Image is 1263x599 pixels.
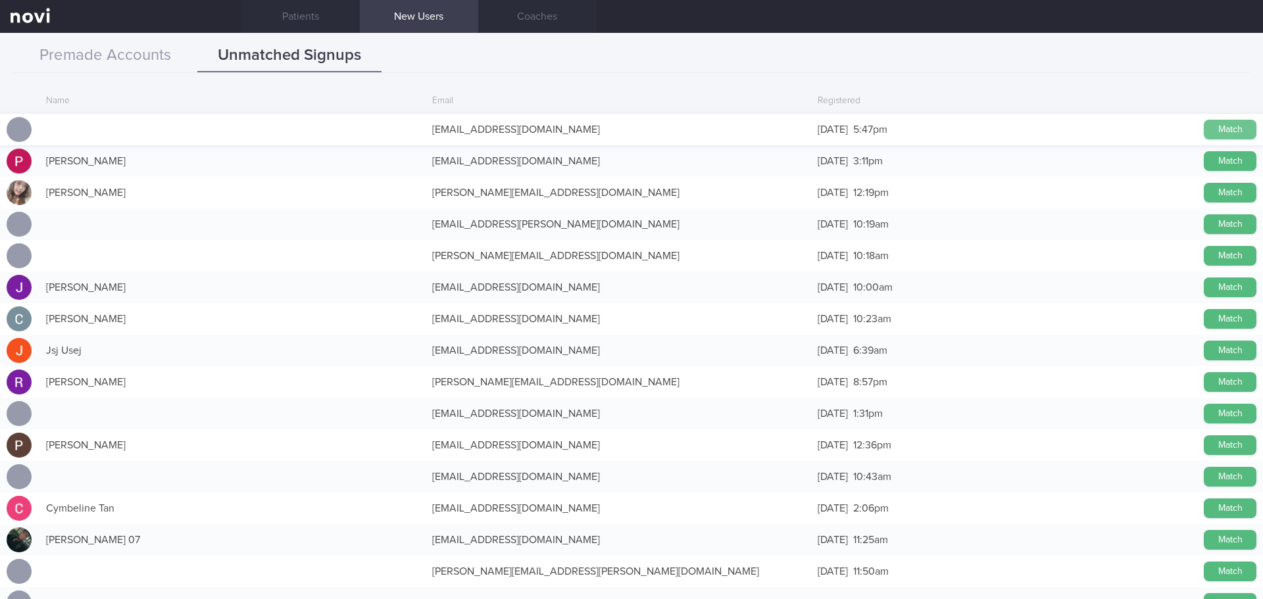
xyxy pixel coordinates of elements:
button: Match [1204,246,1256,266]
div: [PERSON_NAME] [39,369,426,395]
div: Registered [811,89,1197,114]
div: [PERSON_NAME][EMAIL_ADDRESS][DOMAIN_NAME] [426,243,812,269]
button: Match [1204,120,1256,139]
span: [DATE] [818,124,848,135]
button: Match [1204,214,1256,234]
span: 5:47pm [853,124,887,135]
button: Unmatched Signups [197,39,382,72]
span: 3:11pm [853,156,883,166]
button: Match [1204,309,1256,329]
span: 10:19am [853,219,889,229]
button: Match [1204,277,1256,297]
span: [DATE] [818,408,848,419]
button: Match [1204,562,1256,581]
button: Match [1204,467,1256,487]
span: 12:36pm [853,440,891,450]
button: Match [1204,183,1256,203]
div: [EMAIL_ADDRESS][DOMAIN_NAME] [426,148,812,174]
span: [DATE] [818,471,848,482]
span: [DATE] [818,535,848,545]
div: Name [39,89,426,114]
span: [DATE] [818,187,848,198]
div: [PERSON_NAME] [39,180,426,206]
div: Jsj Usej [39,337,426,364]
div: [EMAIL_ADDRESS][DOMAIN_NAME] [426,400,812,427]
div: [PERSON_NAME][EMAIL_ADDRESS][DOMAIN_NAME] [426,369,812,395]
div: [PERSON_NAME][EMAIL_ADDRESS][PERSON_NAME][DOMAIN_NAME] [426,558,812,585]
div: [EMAIL_ADDRESS][DOMAIN_NAME] [426,495,812,521]
div: [EMAIL_ADDRESS][DOMAIN_NAME] [426,432,812,458]
span: [DATE] [818,282,848,293]
span: [DATE] [818,345,848,356]
div: [EMAIL_ADDRESS][DOMAIN_NAME] [426,306,812,332]
div: [PERSON_NAME] [39,148,426,174]
div: [PERSON_NAME][EMAIL_ADDRESS][DOMAIN_NAME] [426,180,812,206]
span: [DATE] [818,251,848,261]
button: Match [1204,404,1256,423]
div: [PERSON_NAME] 07 [39,527,426,553]
button: Match [1204,341,1256,360]
span: 10:23am [853,314,891,324]
span: [DATE] [818,314,848,324]
div: [EMAIL_ADDRESS][DOMAIN_NAME] [426,116,812,143]
span: [DATE] [818,377,848,387]
button: Match [1204,530,1256,550]
span: [DATE] [818,440,848,450]
div: [EMAIL_ADDRESS][PERSON_NAME][DOMAIN_NAME] [426,211,812,237]
div: [EMAIL_ADDRESS][DOMAIN_NAME] [426,464,812,490]
div: Cymbeline Tan [39,495,426,521]
div: [PERSON_NAME] [39,306,426,332]
span: [DATE] [818,156,848,166]
div: [EMAIL_ADDRESS][DOMAIN_NAME] [426,527,812,553]
span: [DATE] [818,566,848,577]
div: [EMAIL_ADDRESS][DOMAIN_NAME] [426,274,812,300]
button: Match [1204,435,1256,455]
span: [DATE] [818,219,848,229]
span: 10:00am [853,282,893,293]
span: [DATE] [818,503,848,514]
span: 8:57pm [853,377,887,387]
div: [PERSON_NAME] [39,432,426,458]
span: 1:31pm [853,408,883,419]
span: 10:18am [853,251,889,261]
span: 10:43am [853,471,891,482]
button: Match [1204,151,1256,171]
button: Premade Accounts [13,39,197,72]
span: 2:06pm [853,503,889,514]
div: Email [426,89,812,114]
div: [PERSON_NAME] [39,274,426,300]
button: Match [1204,498,1256,518]
span: 11:25am [853,535,888,545]
span: 11:50am [853,566,889,577]
button: Match [1204,372,1256,392]
div: [EMAIL_ADDRESS][DOMAIN_NAME] [426,337,812,364]
span: 6:39am [853,345,887,356]
span: 12:19pm [853,187,889,198]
